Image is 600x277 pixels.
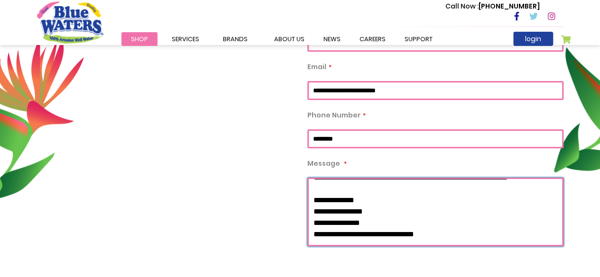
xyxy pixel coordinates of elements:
span: Call Now : [445,1,479,11]
a: store logo [37,1,103,43]
p: [PHONE_NUMBER] [445,1,540,11]
span: Shop [131,35,148,44]
a: support [395,32,442,46]
span: Services [172,35,199,44]
span: Phone Number [307,110,360,120]
a: News [314,32,350,46]
span: Message [307,159,340,168]
a: careers [350,32,395,46]
span: Brands [223,35,248,44]
a: about us [265,32,314,46]
span: Email [307,62,326,71]
a: login [513,32,553,46]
